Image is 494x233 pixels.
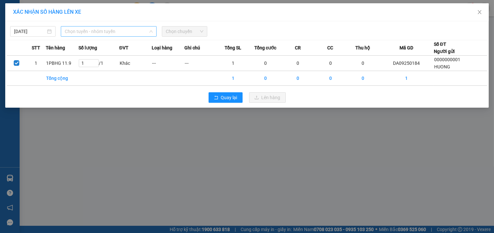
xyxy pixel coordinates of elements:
span: XÁC NHẬN SỐ HÀNG LÊN XE [13,9,81,15]
span: ĐVT [119,44,128,51]
span: Quay lại [221,94,237,101]
div: Số ĐT Người gửi [434,41,455,55]
td: 1 [379,71,434,86]
span: Mã GD [400,44,413,51]
button: uploadLên hàng [249,92,286,103]
input: 11/09/2025 [14,28,46,35]
div: Bến Tre [51,6,96,13]
td: 0 [314,56,347,71]
span: STT [32,44,40,51]
span: close [477,9,482,15]
td: 0 [282,71,314,86]
td: 0 [249,56,281,71]
td: 0 [314,71,347,86]
td: 1 [217,71,249,86]
span: Tổng cước [254,44,276,51]
td: Khác [119,56,152,71]
td: 0 [282,56,314,71]
button: rollbackQuay lại [209,92,243,103]
span: Gửi: [6,6,16,13]
button: Close [470,3,489,22]
span: Thu hộ [355,44,370,51]
span: Chọn chuyến [166,27,203,36]
span: Tổng SL [225,44,241,51]
td: --- [184,56,217,71]
td: 0 [249,71,281,86]
span: down [149,29,153,33]
td: / 1 [78,56,119,71]
td: --- [152,56,184,71]
span: Loại hàng [152,44,172,51]
span: Ghi chú [184,44,200,51]
td: 1 [26,56,46,71]
span: HUONG [434,64,450,69]
div: Trạm Đông Á [6,6,46,21]
span: Chọn tuyến - nhóm tuyến [65,27,153,36]
td: Tổng cộng [46,71,78,86]
div: Tên hàng: 1PBHG 11.9 ( : 1 ) [6,43,96,59]
span: CC [327,44,333,51]
span: rollback [214,95,218,100]
div: HUONG [6,21,46,29]
div: KIỀU KT [51,13,96,21]
td: 0 [347,56,379,71]
span: Số lượng [78,44,97,51]
span: CR [295,44,301,51]
td: DA09250184 [379,56,434,71]
span: Nhận: [51,6,67,13]
td: 1PBHG 11.9 [46,56,78,71]
td: 0 [347,71,379,86]
span: 0000000001 [434,57,460,62]
span: Tên hàng [46,44,65,51]
td: 1 [217,56,249,71]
